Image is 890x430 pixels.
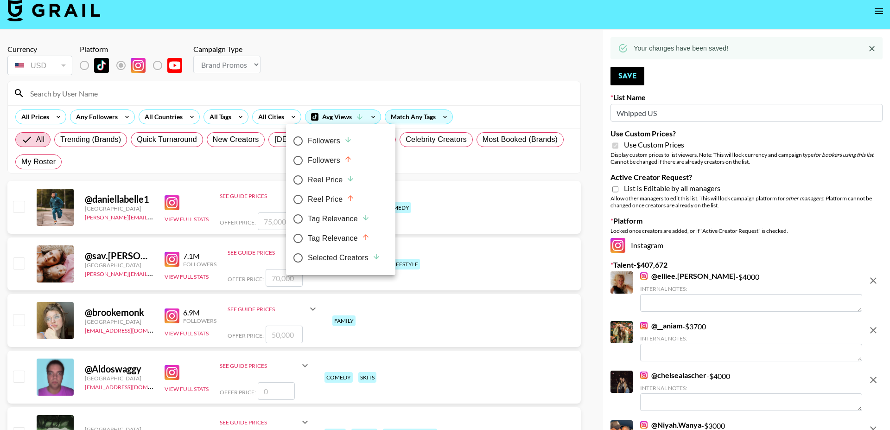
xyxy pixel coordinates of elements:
[308,233,370,244] div: Tag Relevance
[308,174,355,186] div: Reel Price
[308,213,370,225] div: Tag Relevance
[308,252,381,263] div: Selected Creators
[308,194,355,205] div: Reel Price
[308,155,352,166] div: Followers
[308,135,352,147] div: Followers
